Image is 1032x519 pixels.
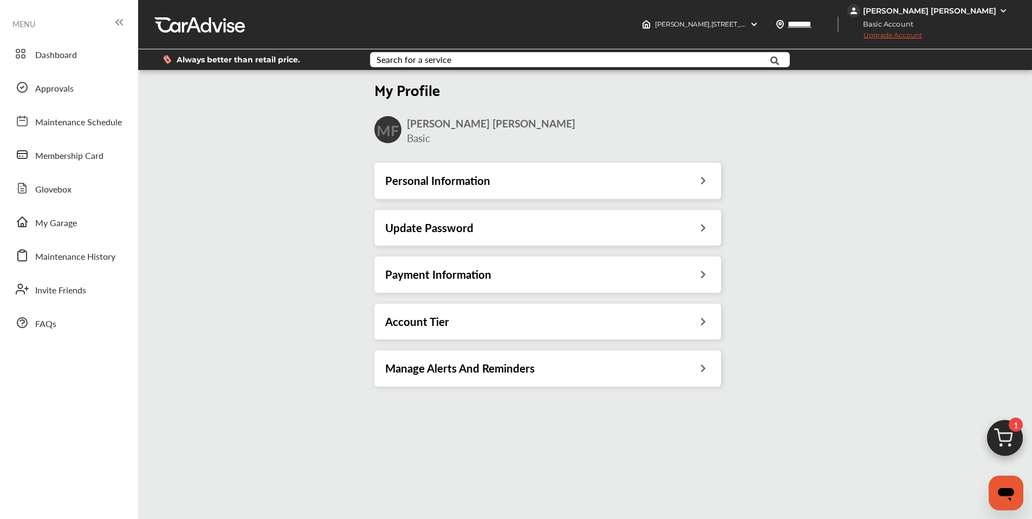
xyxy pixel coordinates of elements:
[847,31,922,44] span: Upgrade Account
[385,315,449,329] h3: Account Tier
[385,361,535,375] h3: Manage Alerts And Reminders
[35,149,103,163] span: Membership Card
[642,20,651,29] img: header-home-logo.8d720a4f.svg
[35,216,77,230] span: My Garage
[385,267,491,281] h3: Payment Information
[1009,418,1023,432] span: 1
[163,55,171,64] img: dollor_label_vector.a70140d1.svg
[10,73,127,101] a: Approvals
[377,55,451,64] div: Search for a service
[10,241,127,270] a: Maintenance History
[979,415,1031,467] img: cart_icon.3d0951e8.svg
[35,48,77,62] span: Dashboard
[177,56,300,63] span: Always better than retail price.
[377,120,399,139] h2: MF
[776,20,784,29] img: location_vector.a44bc228.svg
[374,80,721,99] h2: My Profile
[35,82,74,96] span: Approvals
[750,20,758,29] img: header-down-arrow.9dd2ce7d.svg
[35,250,115,264] span: Maintenance History
[863,6,996,16] div: [PERSON_NAME] [PERSON_NAME]
[35,317,56,331] span: FAQs
[10,107,127,135] a: Maintenance Schedule
[35,284,86,298] span: Invite Friends
[407,131,430,145] span: Basic
[35,116,122,130] span: Maintenance Schedule
[385,174,490,188] h3: Personal Information
[10,275,127,303] a: Invite Friends
[385,221,473,235] h3: Update Password
[407,116,575,131] span: [PERSON_NAME] [PERSON_NAME]
[838,16,839,33] img: header-divider.bc55588e.svg
[10,40,127,68] a: Dashboard
[999,7,1008,15] img: WGsFRI8htEPBVLJbROoPRyZpYNWhNONpIPPETTm6eUC0GeLEiAAAAAElFTkSuQmCC
[10,208,127,236] a: My Garage
[848,18,921,30] span: Basic Account
[655,20,873,28] span: [PERSON_NAME] , [STREET_ADDRESS] [GEOGRAPHIC_DATA] , T5K 2S2
[10,174,127,202] a: Glovebox
[989,476,1023,510] iframe: Button to launch messaging window
[847,4,860,17] img: jVpblrzwTbfkPYzPPzSLxeg0AAAAASUVORK5CYII=
[12,20,35,28] span: MENU
[35,183,72,197] span: Glovebox
[10,140,127,169] a: Membership Card
[10,309,127,337] a: FAQs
